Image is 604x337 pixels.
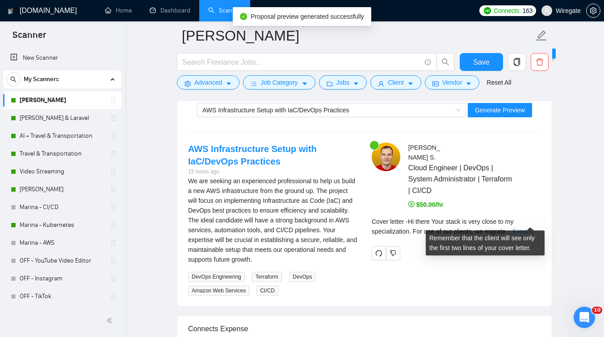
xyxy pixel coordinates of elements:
[110,293,117,300] span: holder
[256,286,278,296] span: CI/CD
[20,234,105,252] a: Marina - AWS
[484,7,491,14] img: upwork-logo.png
[468,103,532,117] button: Generate Preview
[370,75,421,90] button: userClientcaret-down
[188,272,245,282] span: DevOps Engineering
[110,239,117,247] span: holder
[20,216,105,234] a: Marina - Kubernetes
[408,144,440,161] span: [PERSON_NAME] S .
[587,7,600,14] span: setting
[523,6,533,16] span: 163
[390,250,396,257] span: dislike
[508,53,526,71] button: copy
[110,132,117,140] span: holder
[531,58,548,66] span: delete
[372,217,541,236] div: Remember that the client will see only the first two lines of your cover letter.
[5,29,53,47] span: Scanner
[353,80,359,87] span: caret-down
[20,109,105,127] a: [PERSON_NAME] & Laravel
[437,58,454,66] span: search
[372,250,386,257] span: redo
[460,53,503,71] button: Save
[110,115,117,122] span: holder
[110,97,117,104] span: holder
[7,76,20,82] span: search
[20,127,105,145] a: AI + Travel & Transportation
[544,8,550,14] span: user
[240,13,247,20] span: check-circle
[20,198,105,216] a: Marina - CI/CD
[425,59,431,65] span: info-circle
[10,49,114,67] a: New Scanner
[110,204,117,211] span: holder
[319,75,367,90] button: folderJobscaret-down
[110,275,117,282] span: holder
[302,80,308,87] span: caret-down
[260,78,298,87] span: Job Category
[508,58,525,66] span: copy
[194,78,222,87] span: Advanced
[182,25,534,47] input: Scanner name...
[494,6,520,16] span: Connects:
[386,246,400,260] button: dislike
[432,80,439,87] span: idcard
[20,163,105,181] a: Video Streaming
[106,316,115,325] span: double-left
[226,80,232,87] span: caret-down
[251,13,364,20] span: Proposal preview generated successfully
[574,307,595,328] iframe: Intercom live chat
[202,107,349,114] span: AWS Infrastructure Setup with IaC/DevOps Practices
[536,30,547,41] span: edit
[20,288,105,305] a: OFF - TikTok
[105,7,132,14] a: homeHome
[407,80,414,87] span: caret-down
[388,78,404,87] span: Client
[475,105,525,115] span: Generate Preview
[426,230,545,255] div: Remember that the client will see only the first two lines of your cover letter.
[442,78,462,87] span: Vendor
[487,78,511,87] a: Reset All
[408,162,515,196] span: Cloud Engineer | DevOps | System Administrator | Terraform | CI/CD
[6,72,21,86] button: search
[20,145,105,163] a: Travel & Transportation
[592,307,602,314] span: 10
[185,80,191,87] span: setting
[8,4,14,18] img: logo
[177,75,239,90] button: settingAdvancedcaret-down
[188,286,249,296] span: Amazon Web Services
[372,246,386,260] button: redo
[408,201,444,208] span: $50.00/hr
[289,272,315,282] span: DevOps
[20,91,105,109] a: [PERSON_NAME]
[110,168,117,175] span: holder
[372,218,513,235] span: Cover letter - Hi there Your stack is very close to my specialization. For one of our clients, we...
[110,257,117,264] span: holder
[336,78,350,87] span: Jobs
[531,53,549,71] button: delete
[243,75,315,90] button: barsJob Categorycaret-down
[252,272,282,282] span: Terraform
[110,150,117,157] span: holder
[188,168,357,176] div: 15 hours ago
[188,144,317,166] a: AWS Infrastructure Setup with IaC/DevOps Practices
[378,80,384,87] span: user
[20,252,105,270] a: OFF - YouTube Video Editor
[408,201,415,207] span: dollar
[208,7,241,14] a: searchScanner
[372,143,400,171] img: c1nK7DLtZZqOaQEU2aVFe194yEp7zuxlgyM-hPxanZ3TfI2xY68sAsj685H_Q0Dzp7
[586,7,600,14] a: setting
[466,80,472,87] span: caret-down
[473,57,489,68] span: Save
[188,176,357,264] div: We are seeking an experienced professional to help us build a new AWS infrastructure from the gro...
[251,80,257,87] span: bars
[24,70,59,88] span: My Scanners
[182,57,421,68] input: Search Freelance Jobs...
[150,7,190,14] a: dashboardDashboard
[110,222,117,229] span: holder
[20,270,105,288] a: OFF - Instagram
[327,80,333,87] span: folder
[20,181,105,198] a: [PERSON_NAME]
[586,4,600,18] button: setting
[436,53,454,71] button: search
[110,186,117,193] span: holder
